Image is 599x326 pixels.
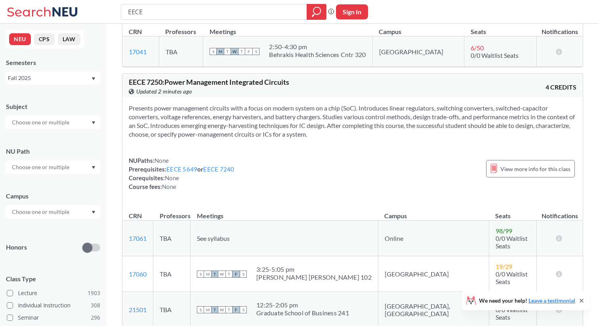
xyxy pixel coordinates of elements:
[8,74,91,82] div: Fall 2025
[471,44,484,51] span: 6 / 50
[6,116,100,129] div: Dropdown arrow
[129,78,289,86] span: EECE 7250 : Power Management Integrated Circuits
[6,160,100,174] div: Dropdown arrow
[210,48,217,55] span: S
[256,265,372,273] div: 3:25 - 5:05 pm
[197,271,204,278] span: S
[307,4,326,20] div: magnifying glass
[58,33,80,45] button: LAW
[238,48,245,55] span: T
[8,207,74,217] input: Choose one or multiple
[500,164,570,174] span: View more info for this class
[217,48,224,55] span: M
[153,256,191,292] td: TBA
[489,204,536,221] th: Seats
[252,48,259,55] span: S
[218,271,225,278] span: W
[197,234,230,242] span: See syllabus
[127,5,301,19] input: Class, professor, course number, "phrase"
[9,33,31,45] button: NEU
[197,306,204,313] span: S
[159,19,203,36] th: Professors
[378,256,489,292] td: [GEOGRAPHIC_DATA]
[471,51,519,59] span: 0/0 Waitlist Seats
[211,271,218,278] span: T
[269,43,366,51] div: 2:50 - 4:30 pm
[153,204,191,221] th: Professors
[165,174,179,181] span: None
[211,306,218,313] span: T
[6,275,100,283] span: Class Type
[153,221,191,256] td: TBA
[231,48,238,55] span: W
[129,104,576,139] section: Presents power management circuits with a focus on modern system on a chip (SoC). Introduces line...
[496,306,528,321] span: 0/0 Waitlist Seats
[92,77,95,80] svg: Dropdown arrow
[245,48,252,55] span: F
[479,298,575,303] span: We need your help!
[6,205,100,219] div: Dropdown arrow
[256,301,349,309] div: 12:25 - 2:05 pm
[159,36,203,67] td: TBA
[312,6,321,17] svg: magnifying glass
[129,212,142,220] div: CRN
[129,306,147,313] a: 21501
[218,306,225,313] span: W
[129,234,147,242] a: 17061
[537,204,583,221] th: Notifications
[203,166,234,173] a: EECE 7240
[496,234,528,250] span: 0/0 Waitlist Seats
[372,36,464,67] td: [GEOGRAPHIC_DATA]
[191,204,378,221] th: Meetings
[7,288,100,298] label: Lecture
[8,162,74,172] input: Choose one or multiple
[225,271,233,278] span: T
[464,19,537,36] th: Seats
[224,48,231,55] span: T
[6,192,100,200] div: Campus
[496,270,528,285] span: 0/0 Waitlist Seats
[546,83,576,92] span: 4 CREDITS
[240,306,247,313] span: S
[92,121,95,124] svg: Dropdown arrow
[8,118,74,127] input: Choose one or multiple
[136,87,192,96] span: Updated 2 minutes ago
[166,166,197,173] a: EECE 5649
[378,204,489,221] th: Campus
[129,270,147,278] a: 17060
[129,48,147,55] a: 17041
[240,271,247,278] span: S
[204,306,211,313] span: M
[162,183,176,190] span: None
[378,221,489,256] td: Online
[496,227,512,234] span: 98 / 99
[6,243,27,252] p: Honors
[496,263,512,270] span: 19 / 29
[256,273,372,281] div: [PERSON_NAME] [PERSON_NAME] 102
[233,306,240,313] span: F
[225,306,233,313] span: T
[372,19,464,36] th: Campus
[88,289,100,297] span: 1903
[256,309,349,317] div: Graduate School of Business 241
[336,4,368,19] button: Sign In
[6,102,100,111] div: Subject
[204,271,211,278] span: M
[269,51,366,59] div: Behrakis Health Sciences Cntr 320
[129,156,235,191] div: NUPaths: Prerequisites: or Corequisites: Course fees:
[6,58,100,67] div: Semesters
[528,297,575,304] a: Leave a testimonial
[34,33,55,45] button: CPS
[203,19,372,36] th: Meetings
[7,313,100,323] label: Seminar
[7,300,100,311] label: Individual Instruction
[233,271,240,278] span: F
[92,166,95,169] svg: Dropdown arrow
[6,147,100,156] div: NU Path
[129,27,142,36] div: CRN
[155,157,169,164] span: None
[537,19,583,36] th: Notifications
[92,211,95,214] svg: Dropdown arrow
[91,301,100,310] span: 308
[91,313,100,322] span: 296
